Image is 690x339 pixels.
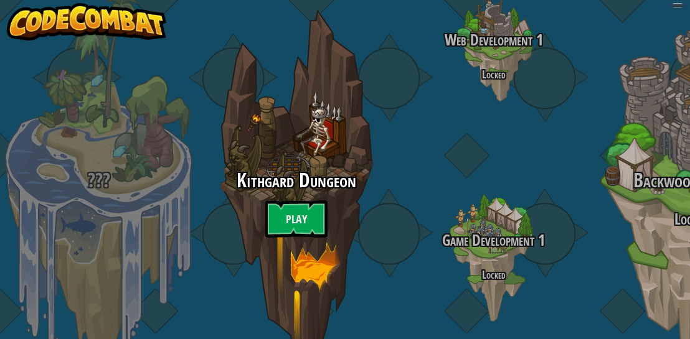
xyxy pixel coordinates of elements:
span: Game Development 1 [442,230,545,251]
button: Adjust volume [672,3,683,8]
a: Play [265,200,328,238]
span: Web Development 1 [445,29,543,50]
img: CodeCombat - Learn how to code by playing a game [7,3,166,40]
h4: Locked [395,68,592,80]
h4: Locked [395,269,592,281]
span: Kithgard Dungeon [237,167,356,193]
